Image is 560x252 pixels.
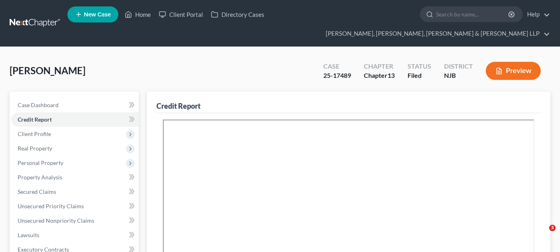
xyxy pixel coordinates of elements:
[18,232,39,238] span: Lawsuits
[155,7,207,22] a: Client Portal
[408,71,431,80] div: Filed
[322,26,550,41] a: [PERSON_NAME], [PERSON_NAME], [PERSON_NAME] & [PERSON_NAME] LLP
[11,170,139,185] a: Property Analysis
[18,102,59,108] span: Case Dashboard
[18,217,94,224] span: Unsecured Nonpriority Claims
[121,7,155,22] a: Home
[207,7,268,22] a: Directory Cases
[18,145,52,152] span: Real Property
[11,199,139,213] a: Unsecured Priority Claims
[18,159,63,166] span: Personal Property
[11,98,139,112] a: Case Dashboard
[18,116,52,123] span: Credit Report
[11,213,139,228] a: Unsecured Nonpriority Claims
[388,71,395,79] span: 13
[523,7,550,22] a: Help
[18,188,56,195] span: Secured Claims
[11,185,139,199] a: Secured Claims
[323,62,351,71] div: Case
[10,65,85,76] span: [PERSON_NAME]
[408,62,431,71] div: Status
[11,228,139,242] a: Lawsuits
[323,71,351,80] div: 25-17489
[18,174,62,181] span: Property Analysis
[549,225,556,231] span: 3
[84,12,111,18] span: New Case
[444,62,473,71] div: District
[364,62,395,71] div: Chapter
[436,7,509,22] input: Search by name...
[11,112,139,127] a: Credit Report
[486,62,541,80] button: Preview
[156,101,201,111] div: Credit Report
[533,225,552,244] iframe: Intercom live chat
[18,130,51,137] span: Client Profile
[364,71,395,80] div: Chapter
[18,203,84,209] span: Unsecured Priority Claims
[444,71,473,80] div: NJB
